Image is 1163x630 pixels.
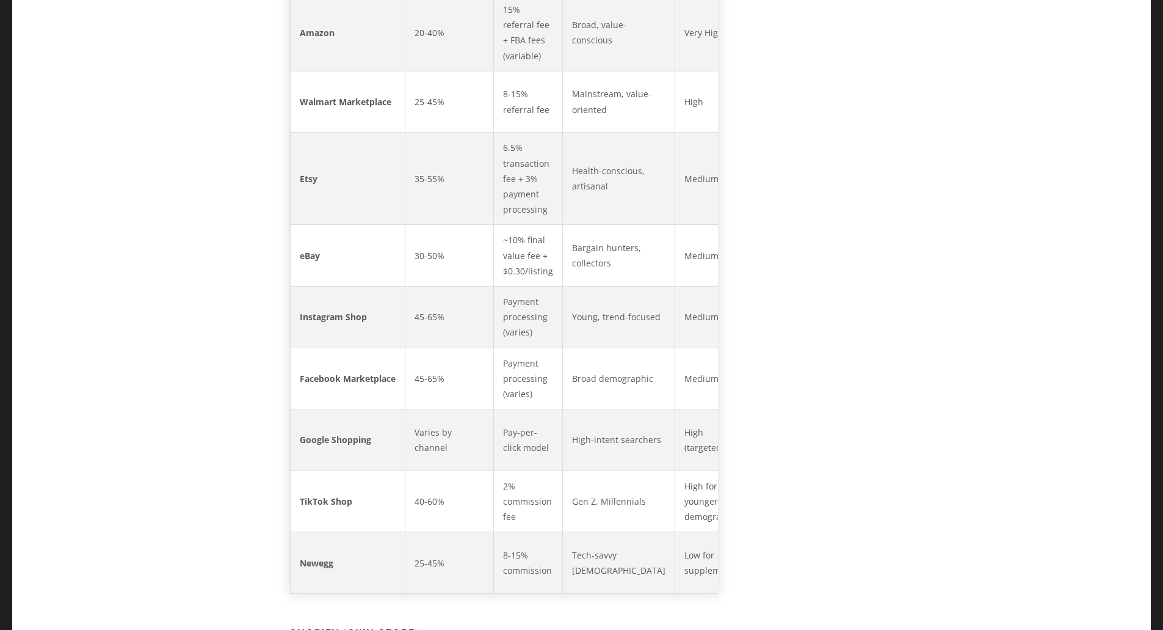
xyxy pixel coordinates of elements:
td: 45-65% [405,287,493,348]
td: 35-55% [405,133,493,225]
td: Bargain hunters, collectors [562,225,675,287]
td: Etsy [290,133,405,225]
td: Instagram Shop [290,287,405,348]
td: Payment processing (varies) [493,287,562,348]
td: Newegg [290,532,405,594]
td: 6.5% transaction fee + 3% payment processing [493,133,562,225]
td: TikTok Shop [290,471,405,532]
td: Young, trend-focused [562,287,675,348]
td: Tech-savvy [DEMOGRAPHIC_DATA] [562,532,675,594]
td: 40-60% [405,471,493,532]
td: Gen Z, Millennials [562,471,675,532]
td: Mainstream, value-oriented [562,71,675,133]
td: ~10% final value fee + $0.30/listing [493,225,562,287]
td: 8-15% referral fee [493,71,562,133]
td: High for younger demographics [675,471,752,532]
td: 25-45% [405,532,493,594]
td: Medium-High [675,287,752,348]
td: 30-50% [405,225,493,287]
td: eBay [290,225,405,287]
td: High (targeted) [675,409,752,471]
td: Medium [675,133,752,225]
td: Google Shopping [290,409,405,471]
td: 25-45% [405,71,493,133]
td: Varies by channel [405,409,493,471]
td: Walmart Marketplace [290,71,405,133]
td: Medium [675,225,752,287]
td: High [675,71,752,133]
td: Medium [675,348,752,409]
td: 8-15% commission [493,532,562,594]
td: Pay-per-click model [493,409,562,471]
td: Low for supplements [675,532,752,594]
td: 2% commission fee [493,471,562,532]
td: Broad demographic [562,348,675,409]
td: Payment processing (varies) [493,348,562,409]
td: 45-65% [405,348,493,409]
td: Health-conscious, artisanal [562,133,675,225]
td: Facebook Marketplace [290,348,405,409]
td: High-intent searchers [562,409,675,471]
